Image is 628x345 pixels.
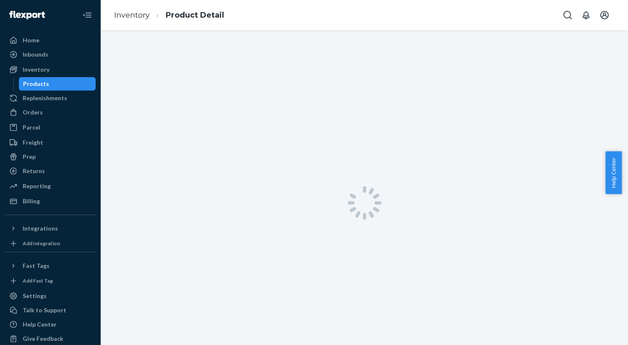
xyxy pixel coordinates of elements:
a: Freight [5,136,96,149]
a: Returns [5,164,96,178]
button: Open Search Box [559,7,576,23]
div: Reporting [23,182,51,190]
a: Add Integration [5,239,96,249]
a: Inventory [114,10,150,20]
a: Orders [5,106,96,119]
div: Prep [23,153,36,161]
a: Replenishments [5,91,96,105]
a: Products [19,77,96,91]
button: Talk to Support [5,303,96,317]
button: Open account menu [596,7,613,23]
button: Help Center [605,151,622,194]
a: Inbounds [5,48,96,61]
div: Add Fast Tag [23,277,53,284]
a: Home [5,34,96,47]
div: Settings [23,292,47,300]
div: Inbounds [23,50,48,59]
div: Give Feedback [23,335,63,343]
div: Inventory [23,65,50,74]
div: Integrations [23,224,58,233]
img: Flexport logo [9,11,45,19]
a: Help Center [5,318,96,331]
div: Replenishments [23,94,67,102]
div: Freight [23,138,43,147]
div: Returns [23,167,45,175]
a: Prep [5,150,96,163]
div: Fast Tags [23,262,50,270]
div: Talk to Support [23,306,66,314]
a: Billing [5,195,96,208]
button: Open notifications [578,7,594,23]
button: Fast Tags [5,259,96,272]
div: Billing [23,197,40,205]
ol: breadcrumbs [107,3,231,28]
div: Parcel [23,123,40,132]
div: Orders [23,108,43,117]
a: Parcel [5,121,96,134]
a: Product Detail [166,10,224,20]
div: Products [23,80,49,88]
div: Add Integration [23,240,60,247]
a: Reporting [5,179,96,193]
a: Settings [5,289,96,303]
div: Home [23,36,39,44]
button: Integrations [5,222,96,235]
a: Add Fast Tag [5,276,96,286]
a: Inventory [5,63,96,76]
button: Close Navigation [79,7,96,23]
div: Help Center [23,320,57,329]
